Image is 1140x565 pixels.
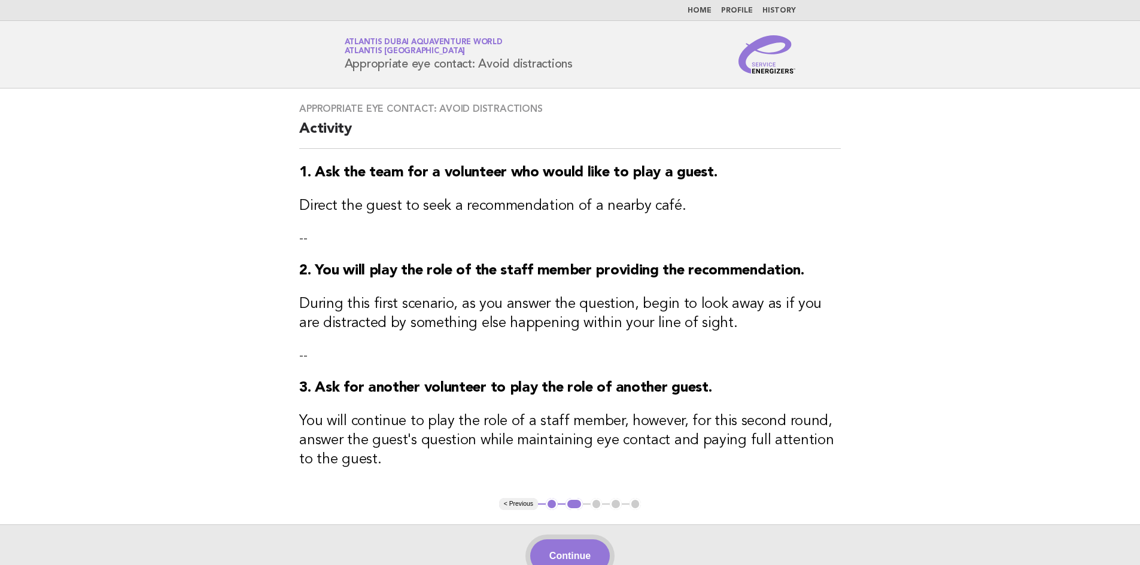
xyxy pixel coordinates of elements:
[299,166,717,180] strong: 1. Ask the team for a volunteer who would like to play a guest.
[566,498,583,510] button: 2
[738,35,796,74] img: Service Energizers
[345,38,503,55] a: Atlantis Dubai Aquaventure WorldAtlantis [GEOGRAPHIC_DATA]
[299,197,841,216] h3: Direct the guest to seek a recommendation of a nearby café.
[546,498,558,510] button: 1
[299,120,841,149] h2: Activity
[299,381,712,395] strong: 3. Ask for another volunteer to play the role of another guest.
[721,7,753,14] a: Profile
[299,295,841,333] h3: During this first scenario, as you answer the question, begin to look away as if you are distract...
[499,498,538,510] button: < Previous
[299,264,804,278] strong: 2. You will play the role of the staff member providing the recommendation.
[299,347,841,364] p: --
[299,412,841,469] h3: You will continue to play the role of a staff member, however, for this second round, answer the ...
[762,7,796,14] a: History
[299,103,841,115] h3: Appropriate eye contact: Avoid distractions
[688,7,712,14] a: Home
[345,48,466,56] span: Atlantis [GEOGRAPHIC_DATA]
[345,39,573,70] h1: Appropriate eye contact: Avoid distractions
[299,230,841,247] p: --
